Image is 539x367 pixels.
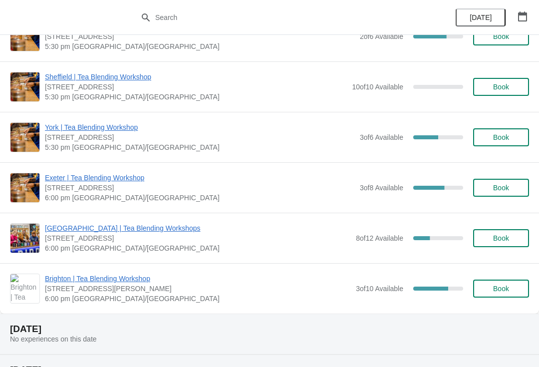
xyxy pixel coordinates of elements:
[493,32,509,40] span: Book
[10,224,39,253] img: Glasgow | Tea Blending Workshops | 215 Byres Road, Glasgow G12 8UD, UK | 6:00 pm Europe/London
[473,128,529,146] button: Book
[45,132,355,142] span: [STREET_ADDRESS]
[352,83,403,91] span: 10 of 10 Available
[473,78,529,96] button: Book
[45,82,347,92] span: [STREET_ADDRESS]
[10,335,97,343] span: No experiences on this date
[360,184,403,192] span: 3 of 8 Available
[493,133,509,141] span: Book
[10,123,39,152] img: York | Tea Blending Workshop | 73 Low Petergate, YO1 7HY | 5:30 pm Europe/London
[356,234,403,242] span: 8 of 12 Available
[155,8,404,26] input: Search
[356,285,403,293] span: 3 of 10 Available
[470,13,492,21] span: [DATE]
[473,27,529,45] button: Book
[493,83,509,91] span: Book
[10,72,39,101] img: Sheffield | Tea Blending Workshop | 76 - 78 Pinstone Street, Sheffield, S1 2HP | 5:30 pm Europe/L...
[493,285,509,293] span: Book
[456,8,506,26] button: [DATE]
[473,280,529,298] button: Book
[473,179,529,197] button: Book
[45,223,351,233] span: [GEOGRAPHIC_DATA] | Tea Blending Workshops
[45,41,355,51] span: 5:30 pm [GEOGRAPHIC_DATA]/[GEOGRAPHIC_DATA]
[45,193,355,203] span: 6:00 pm [GEOGRAPHIC_DATA]/[GEOGRAPHIC_DATA]
[45,274,351,284] span: Brighton | Tea Blending Workshop
[45,122,355,132] span: York | Tea Blending Workshop
[10,22,39,51] img: London Covent Garden | Tea Blending Workshop | 11 Monmouth St, London, WC2H 9DA | 5:30 pm Europe/...
[45,31,355,41] span: [STREET_ADDRESS]
[10,173,39,202] img: Exeter | Tea Blending Workshop | 46 High Street, Exeter, EX4 3DJ | 6:00 pm Europe/London
[45,294,351,304] span: 6:00 pm [GEOGRAPHIC_DATA]/[GEOGRAPHIC_DATA]
[45,183,355,193] span: [STREET_ADDRESS]
[10,324,529,334] h2: [DATE]
[45,173,355,183] span: Exeter | Tea Blending Workshop
[45,284,351,294] span: [STREET_ADDRESS][PERSON_NAME]
[45,142,355,152] span: 5:30 pm [GEOGRAPHIC_DATA]/[GEOGRAPHIC_DATA]
[493,234,509,242] span: Book
[473,229,529,247] button: Book
[45,72,347,82] span: Sheffield | Tea Blending Workshop
[45,243,351,253] span: 6:00 pm [GEOGRAPHIC_DATA]/[GEOGRAPHIC_DATA]
[10,274,39,303] img: Brighton | Tea Blending Workshop | 41 Gardner Street, Brighton BN1 1UN | 6:00 pm Europe/London
[45,233,351,243] span: [STREET_ADDRESS]
[360,133,403,141] span: 3 of 6 Available
[45,92,347,102] span: 5:30 pm [GEOGRAPHIC_DATA]/[GEOGRAPHIC_DATA]
[493,184,509,192] span: Book
[360,32,403,40] span: 2 of 6 Available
